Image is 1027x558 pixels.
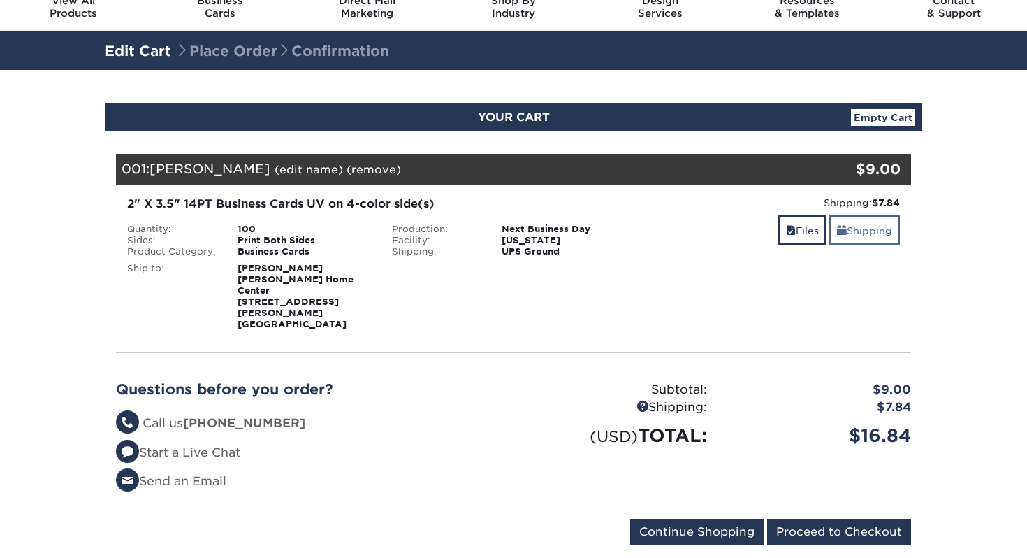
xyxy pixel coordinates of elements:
a: Start a Live Chat [116,445,240,459]
div: $9.00 [778,159,901,180]
a: Send an Email [116,474,226,488]
div: Facility: [381,235,492,246]
a: Empty Cart [851,109,915,126]
small: (USD) [590,427,638,445]
span: shipping [837,225,847,236]
div: Shipping: [381,246,492,257]
input: Continue Shopping [630,519,764,545]
div: $7.84 [718,399,922,417]
div: Next Business Day [491,224,646,235]
div: Shipping: [513,399,718,417]
div: UPS Ground [491,246,646,257]
div: $16.84 [718,422,922,449]
div: Subtotal: [513,381,718,399]
span: [PERSON_NAME] [150,161,270,176]
div: Business Cards [227,246,381,257]
li: Call us [116,415,503,433]
div: 100 [227,224,381,235]
div: Print Both Sides [227,235,381,246]
span: Place Order Confirmation [175,43,389,59]
div: Product Category: [117,246,227,257]
a: Edit Cart [105,43,171,59]
div: 001: [116,154,778,185]
div: 2" X 3.5" 14PT Business Cards UV on 4-color side(s) [127,196,635,213]
div: Ship to: [117,263,227,330]
span: files [786,225,796,236]
a: Shipping [829,215,900,245]
strong: $7.84 [872,197,900,208]
a: (remove) [347,163,401,176]
div: [US_STATE] [491,235,646,246]
div: TOTAL: [513,422,718,449]
div: Sides: [117,235,227,246]
iframe: Google Customer Reviews [3,515,119,553]
div: Shipping: [656,196,900,210]
div: $9.00 [718,381,922,399]
div: Quantity: [117,224,227,235]
a: Files [778,215,826,245]
input: Proceed to Checkout [767,519,911,545]
a: (edit name) [275,163,343,176]
h2: Questions before you order? [116,381,503,398]
strong: [PHONE_NUMBER] [183,416,305,430]
strong: [PERSON_NAME] [PERSON_NAME] Home Center [STREET_ADDRESS][PERSON_NAME] [GEOGRAPHIC_DATA] [238,263,354,329]
span: YOUR CART [478,110,550,124]
div: Production: [381,224,492,235]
